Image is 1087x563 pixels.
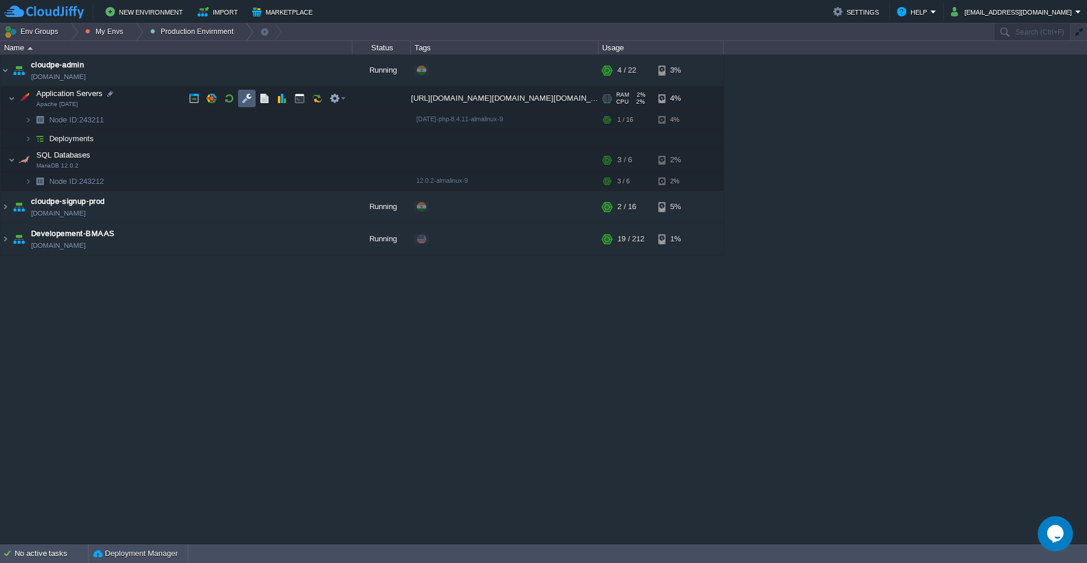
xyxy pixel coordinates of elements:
[4,23,62,40] button: Env Groups
[31,196,105,207] a: cloudpe-signup-prod
[617,54,636,86] div: 4 / 22
[353,41,410,54] div: Status
[658,87,697,110] div: 4%
[93,548,178,559] button: Deployment Manager
[31,240,86,251] a: [DOMAIN_NAME]
[4,5,84,19] img: CloudJiffy
[25,111,32,129] img: AMDAwAAAACH5BAEAAAAALAAAAAABAAEAAAICRAEAOw==
[48,176,106,186] a: Node ID:243212
[658,148,697,172] div: 2%
[352,54,411,86] div: Running
[833,5,882,19] button: Settings
[49,177,79,186] span: Node ID:
[616,98,629,105] span: CPU
[617,223,644,255] div: 19 / 212
[617,111,633,129] div: 1 / 16
[48,176,106,186] span: 243212
[49,115,79,124] span: Node ID:
[1,223,10,255] img: AMDAwAAAACH5BAEAAAAALAAAAAABAAEAAAICRAEAOw==
[16,148,32,172] img: AMDAwAAAACH5BAEAAAAALAAAAAABAAEAAAICRAEAOw==
[48,134,96,144] a: Deployments
[658,54,697,86] div: 3%
[617,191,636,223] div: 2 / 16
[32,111,48,129] img: AMDAwAAAACH5BAEAAAAALAAAAAABAAEAAAICRAEAOw==
[352,223,411,255] div: Running
[85,23,127,40] button: My Envs
[1,191,10,223] img: AMDAwAAAACH5BAEAAAAALAAAAAABAAEAAAICRAEAOw==
[35,89,104,98] a: Application ServersApache [DATE]
[416,177,468,184] span: 12.0.2-almalinux-9
[951,5,1075,19] button: [EMAIL_ADDRESS][DOMAIN_NAME]
[412,41,598,54] div: Tags
[252,5,316,19] button: Marketplace
[416,115,503,122] span: [DATE]-php-8.4.11-almalinux-9
[31,59,84,71] a: cloudpe-admin
[1,41,352,54] div: Name
[352,191,411,223] div: Running
[658,172,697,190] div: 2%
[617,148,632,172] div: 3 / 6
[15,544,88,563] div: No active tasks
[36,162,79,169] span: MariaDB 12.0.2
[1,54,10,86] img: AMDAwAAAACH5BAEAAAAALAAAAAABAAEAAAICRAEAOw==
[48,115,106,125] a: Node ID:243211
[25,172,32,190] img: AMDAwAAAACH5BAEAAAAALAAAAAABAAEAAAICRAEAOw==
[31,71,86,83] a: [DOMAIN_NAME]
[31,228,115,240] a: Developement-BMAAS
[658,111,697,129] div: 4%
[11,54,27,86] img: AMDAwAAAACH5BAEAAAAALAAAAAABAAEAAAICRAEAOw==
[150,23,237,40] button: Production Envirnment
[658,223,697,255] div: 1%
[198,5,242,19] button: Import
[106,5,186,19] button: New Environment
[32,172,48,190] img: AMDAwAAAACH5BAEAAAAALAAAAAABAAEAAAICRAEAOw==
[32,129,48,148] img: AMDAwAAAACH5BAEAAAAALAAAAAABAAEAAAICRAEAOw==
[411,87,599,110] div: [URL][DOMAIN_NAME][DOMAIN_NAME][DOMAIN_NAME]
[616,91,629,98] span: RAM
[36,101,78,108] span: Apache [DATE]
[1038,516,1075,551] iframe: chat widget
[897,5,930,19] button: Help
[25,129,32,148] img: AMDAwAAAACH5BAEAAAAALAAAAAABAAEAAAICRAEAOw==
[16,87,32,110] img: AMDAwAAAACH5BAEAAAAALAAAAAABAAEAAAICRAEAOw==
[634,91,646,98] span: 2%
[8,148,15,172] img: AMDAwAAAACH5BAEAAAAALAAAAAABAAEAAAICRAEAOw==
[8,87,15,110] img: AMDAwAAAACH5BAEAAAAALAAAAAABAAEAAAICRAEAOw==
[35,150,92,160] span: SQL Databases
[658,191,697,223] div: 5%
[11,223,27,255] img: AMDAwAAAACH5BAEAAAAALAAAAAABAAEAAAICRAEAOw==
[617,172,630,190] div: 3 / 6
[633,98,645,105] span: 2%
[599,41,723,54] div: Usage
[11,191,27,223] img: AMDAwAAAACH5BAEAAAAALAAAAAABAAEAAAICRAEAOw==
[28,47,33,50] img: AMDAwAAAACH5BAEAAAAALAAAAAABAAEAAAICRAEAOw==
[35,151,92,159] a: SQL DatabasesMariaDB 12.0.2
[35,88,104,98] span: Application Servers
[31,207,86,219] a: [DOMAIN_NAME]
[48,115,106,125] span: 243211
